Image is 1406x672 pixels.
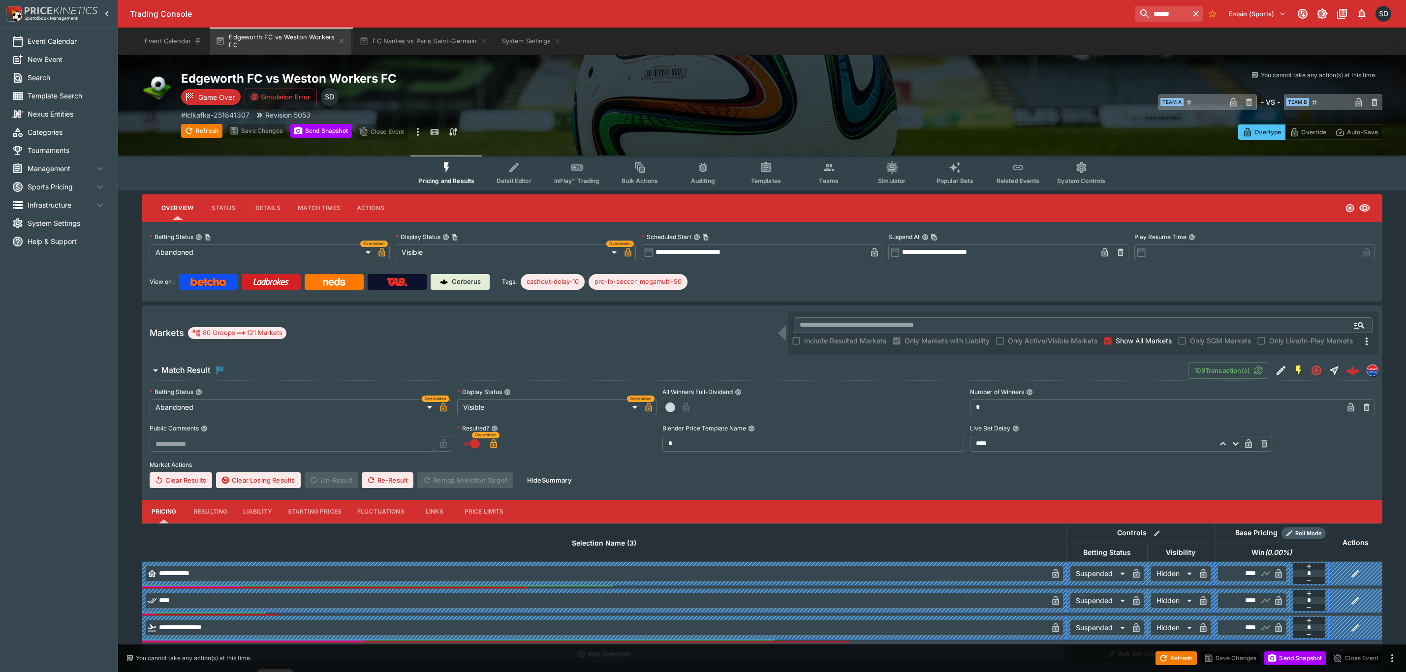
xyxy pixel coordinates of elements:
img: Cerberus [440,278,448,286]
p: Play Resume Time [1134,233,1187,241]
p: Display Status [396,233,440,241]
img: Betcha [190,278,226,286]
div: Abandoned [150,244,374,260]
button: Actions [348,196,393,220]
div: Event type filters [410,155,1113,190]
button: Simulation Error [245,89,317,105]
button: Display Status [504,389,511,396]
button: Status [201,196,246,220]
span: Un-Result [305,472,357,488]
th: Actions [1329,523,1382,561]
button: Straight [1325,362,1343,379]
span: Infrastructure [28,200,94,210]
button: Overtype [1238,124,1285,140]
button: Edit Detail [1272,362,1290,379]
span: Re-Result [362,472,413,488]
label: View on : [150,274,175,290]
button: All Winners Full-Dividend [735,389,742,396]
div: Scott Dowdall [321,88,339,106]
div: Visible [396,244,620,260]
span: Team A [1160,98,1184,106]
button: Abandoned [1308,362,1325,379]
button: SGM Enabled [1290,362,1308,379]
svg: Abandoned [1345,203,1355,213]
div: Show/hide Price Roll mode configuration. [1281,527,1326,539]
span: Only SGM Markets [1190,336,1251,346]
button: more [1386,652,1398,664]
button: Override [1285,124,1331,140]
div: Hidden [1151,593,1195,609]
svg: Visible [1359,202,1371,214]
span: Related Events [997,177,1039,184]
button: Play Resume Time [1188,234,1195,241]
button: Details [246,196,290,220]
span: Templates [751,177,781,184]
h5: Markets [150,327,184,338]
div: Start From [1238,124,1382,140]
span: Include Resulted Markets [804,336,886,346]
span: Roll Mode [1291,529,1326,538]
span: New Event [28,54,106,64]
button: Price Limits [457,500,512,523]
div: Hidden [1151,620,1195,636]
img: Ladbrokes [253,278,289,286]
p: You cannot take any action(s) at this time. [136,654,251,663]
button: Event Calendar [139,28,208,55]
span: Nexus Entities [28,109,106,119]
button: Select Tenant [1222,6,1292,22]
button: Match Times [290,196,348,220]
p: All Winners Full-Dividend [662,388,733,396]
div: Hidden [1151,566,1195,581]
div: Betting Target: cerberus [589,274,687,290]
span: Detail Editor [497,177,531,184]
img: lclkafka [1367,365,1378,376]
span: Popular Bets [937,177,973,184]
th: Controls [1066,523,1214,543]
button: Toggle light/dark mode [1313,5,1331,23]
button: Match Result [142,361,1188,380]
button: Fluctuations [349,500,412,523]
button: Documentation [1333,5,1351,23]
p: Revision 5053 [265,110,311,120]
button: No Bookmarks [1205,6,1220,22]
span: Overridden [425,396,446,402]
button: Send Snapshot [1264,651,1326,665]
span: Show All Markets [1116,336,1172,346]
span: Sports Pricing [28,182,94,192]
h6: - VS - [1261,97,1280,107]
p: Blender Price Template Name [662,424,746,432]
button: Number of Winners [1026,389,1033,396]
button: Notifications [1353,5,1371,23]
div: 80 Groups 121 Markets [192,327,282,339]
span: Help & Support [28,236,106,246]
span: Management [28,163,94,174]
h2: Copy To Clipboard [181,71,782,86]
span: Only Live/In-Play Markets [1269,336,1353,346]
div: Trading Console [130,9,1131,19]
img: PriceKinetics [25,7,97,14]
button: Clear Results [150,472,212,488]
button: Copy To Clipboard [204,234,211,241]
span: Only Active/Visible Markets [1008,336,1097,346]
span: System Settings [28,218,106,228]
button: Live Bet Delay [1012,425,1019,432]
p: Cerberus [452,277,481,287]
div: Base Pricing [1231,527,1281,539]
p: Number of Winners [970,388,1024,396]
button: Betting Status [195,389,202,396]
div: 143d3528-4c6d-4228-8b3f-afbe3f070c22 [1346,364,1360,377]
span: Template Search [28,91,106,101]
span: Event Calendar [28,36,106,46]
p: Resulted? [457,424,489,432]
p: Betting Status [150,233,193,241]
span: Search [28,72,106,83]
span: Win(0.00%) [1241,547,1303,558]
span: Bulk Actions [622,177,658,184]
button: 109Transaction(s) [1188,362,1268,379]
span: Overridden [363,241,385,247]
button: more [412,124,424,140]
span: Categories [28,127,106,137]
button: Send Snapshot [290,124,352,138]
button: Connected to PK [1294,5,1312,23]
img: PriceKinetics Logo [3,4,23,24]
